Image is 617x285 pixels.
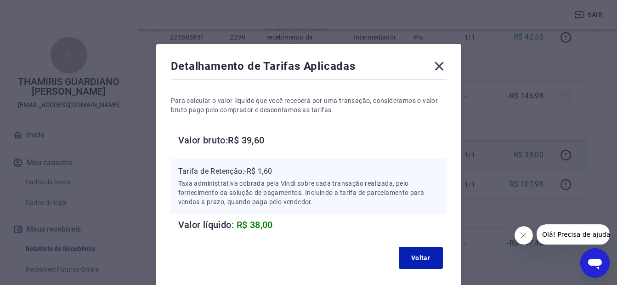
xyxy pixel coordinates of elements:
h6: Valor líquido: [178,217,447,232]
div: Detalhamento de Tarifas Aplicadas [171,59,447,77]
p: Tarifa de Retenção: -R$ 1,60 [178,166,439,177]
iframe: Mensagem da empresa [537,224,610,245]
iframe: Botão para abrir a janela de mensagens [580,248,610,278]
span: Olá! Precisa de ajuda? [6,6,77,14]
p: Taxa administrativa cobrada pela Vindi sobre cada transação realizada, pelo fornecimento da soluç... [178,179,439,206]
span: R$ 38,00 [237,219,273,230]
button: Voltar [399,247,443,269]
p: Para calcular o valor líquido que você receberá por uma transação, consideramos o valor bruto pag... [171,96,447,114]
iframe: Fechar mensagem [515,226,533,245]
h6: Valor bruto: R$ 39,60 [178,133,447,148]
